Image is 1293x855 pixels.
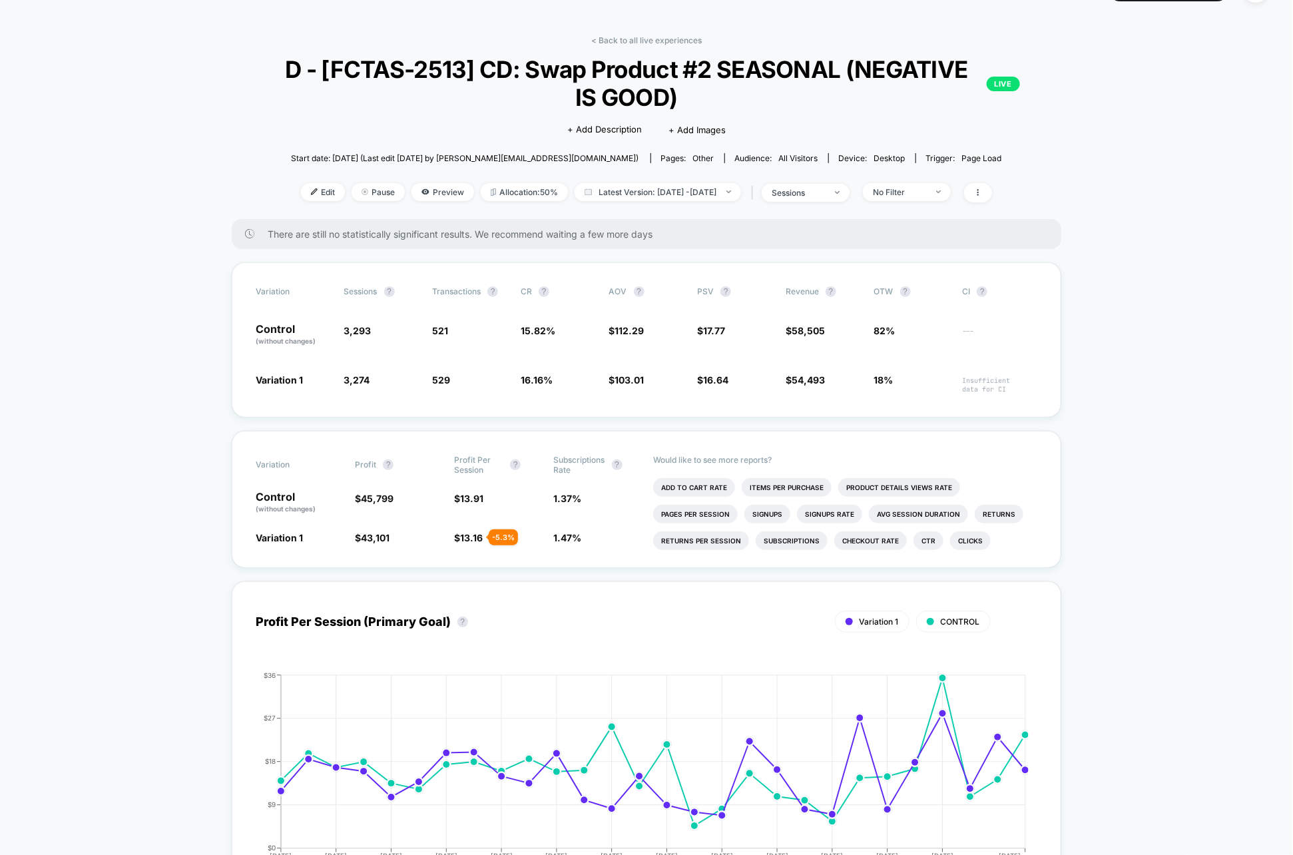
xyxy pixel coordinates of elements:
span: Preview [411,183,474,201]
span: Subscriptions Rate [554,455,605,475]
p: LIVE [987,77,1020,91]
span: 17.77 [703,325,725,336]
span: 15.82 % [521,325,555,336]
p: Control [256,324,331,346]
li: Returns [975,505,1023,523]
span: 103.01 [615,374,645,386]
button: ? [510,459,521,470]
span: $ [786,325,825,336]
button: ? [384,286,395,297]
button: ? [826,286,836,297]
div: Pages: [661,153,714,163]
span: All Visitors [779,153,818,163]
li: Items Per Purchase [742,478,832,497]
li: Signups Rate [797,505,862,523]
tspan: $27 [264,714,276,722]
span: Pause [352,183,405,201]
li: Subscriptions [756,531,828,550]
span: $ [609,325,645,336]
span: CI [962,286,1035,297]
li: Pages Per Session [653,505,738,523]
span: + Add Description [567,123,642,137]
div: - 5.3 % [489,529,518,545]
div: Audience: [735,153,818,163]
span: 13.91 [460,493,483,504]
span: 82% [874,325,896,336]
span: CR [521,286,532,296]
span: $ [454,532,483,543]
span: 54,493 [792,374,825,386]
span: Profit Per Session [454,455,503,475]
span: Page Load [962,153,1002,163]
span: 16.16 % [521,374,553,386]
span: Latest Version: [DATE] - [DATE] [575,183,741,201]
span: 18% [874,374,894,386]
span: Profit [355,459,376,469]
span: Variation 1 [256,374,303,386]
span: | [748,183,762,202]
img: end [726,190,731,193]
span: Variation 1 [256,532,303,543]
span: Variation [256,455,329,475]
span: 58,505 [792,325,825,336]
button: ? [612,459,623,470]
span: Edit [301,183,345,201]
a: < Back to all live experiences [591,35,702,45]
li: Returns Per Session [653,531,749,550]
span: 1.37 % [554,493,582,504]
li: Product Details Views Rate [838,478,960,497]
span: 13.16 [460,532,483,543]
span: + Add Images [668,125,726,135]
button: ? [634,286,645,297]
span: There are still no statistically significant results. We recommend waiting a few more days [268,228,1035,240]
button: ? [487,286,498,297]
div: No Filter [873,187,926,197]
img: end [362,188,368,195]
span: Revenue [786,286,819,296]
span: $ [355,532,389,543]
span: Variation [256,286,329,297]
tspan: $18 [265,757,276,765]
span: $ [697,374,728,386]
img: end [835,191,840,194]
p: Would like to see more reports? [653,455,1037,465]
span: --- [962,327,1037,346]
tspan: $36 [264,671,276,679]
li: Ctr [913,531,943,550]
button: ? [720,286,731,297]
button: ? [977,286,987,297]
span: $ [697,325,725,336]
span: PSV [697,286,714,296]
span: 16.64 [703,374,728,386]
tspan: $0 [268,844,276,852]
span: (without changes) [256,337,316,345]
span: OTW [874,286,947,297]
img: edit [311,188,318,195]
span: desktop [874,153,905,163]
p: Control [256,491,342,514]
span: $ [454,493,483,504]
span: 43,101 [361,532,389,543]
button: ? [900,286,911,297]
img: calendar [585,188,592,195]
li: Clicks [950,531,991,550]
span: (without changes) [256,505,316,513]
span: $ [786,374,825,386]
img: rebalance [491,188,496,196]
span: 3,293 [344,325,372,336]
span: 529 [432,374,450,386]
span: CONTROL [941,617,980,627]
button: ? [457,617,468,627]
span: 521 [432,325,448,336]
tspan: $9 [268,800,276,808]
span: Start date: [DATE] (Last edit [DATE] by [PERSON_NAME][EMAIL_ADDRESS][DOMAIN_NAME]) [291,153,639,163]
button: ? [383,459,393,470]
span: other [693,153,714,163]
div: sessions [772,188,825,198]
li: Avg Session Duration [869,505,968,523]
span: Device: [828,153,915,163]
span: 1.47 % [554,532,582,543]
div: Trigger: [926,153,1002,163]
span: 3,274 [344,374,370,386]
li: Add To Cart Rate [653,478,735,497]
